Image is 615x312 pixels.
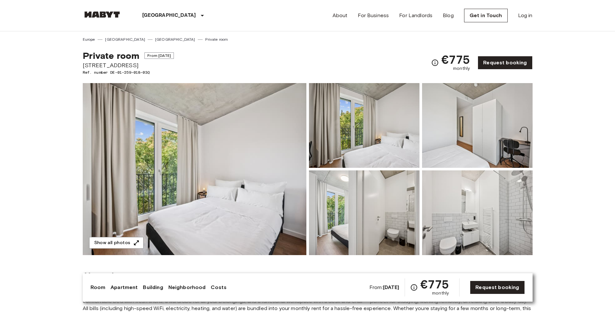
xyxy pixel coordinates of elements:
a: Request booking [478,56,532,70]
a: Building [143,284,163,291]
a: For Landlords [399,12,432,19]
span: From [DATE] [144,52,174,59]
a: Blog [443,12,454,19]
a: Get in Touch [464,9,508,22]
span: Private room [83,50,140,61]
span: €775 [441,54,470,65]
a: Europe [83,37,95,42]
a: Costs [211,284,227,291]
span: [STREET_ADDRESS] [83,61,174,70]
span: monthly [432,290,449,296]
a: Neighborhood [168,284,206,291]
p: [GEOGRAPHIC_DATA] [142,12,196,19]
a: [GEOGRAPHIC_DATA] [155,37,195,42]
img: Picture of unit DE-01-259-018-03Q [309,83,419,168]
span: From: [369,284,399,291]
img: Picture of unit DE-01-259-018-03Q [422,170,533,255]
a: Apartment [111,284,138,291]
img: Picture of unit DE-01-259-018-03Q [309,170,419,255]
span: About the room [83,271,533,280]
img: Picture of unit DE-01-259-018-03Q [422,83,533,168]
img: Marketing picture of unit DE-01-259-018-03Q [83,83,306,255]
a: Room [90,284,106,291]
a: [GEOGRAPHIC_DATA] [105,37,145,42]
img: Habyt [83,11,122,18]
span: Ref. number DE-01-259-018-03Q [83,70,174,75]
button: Show all photos [89,237,143,249]
span: monthly [453,65,470,72]
a: About [333,12,348,19]
a: Request booking [470,281,525,294]
b: [DATE] [383,284,399,290]
svg: Check cost overview for full price breakdown. Please note that discounts apply to new joiners onl... [410,284,418,291]
a: Private room [205,37,228,42]
a: Log in [518,12,533,19]
span: €775 [420,278,449,290]
a: For Business [358,12,389,19]
svg: Check cost overview for full price breakdown. Please note that discounts apply to new joiners onl... [431,59,439,67]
